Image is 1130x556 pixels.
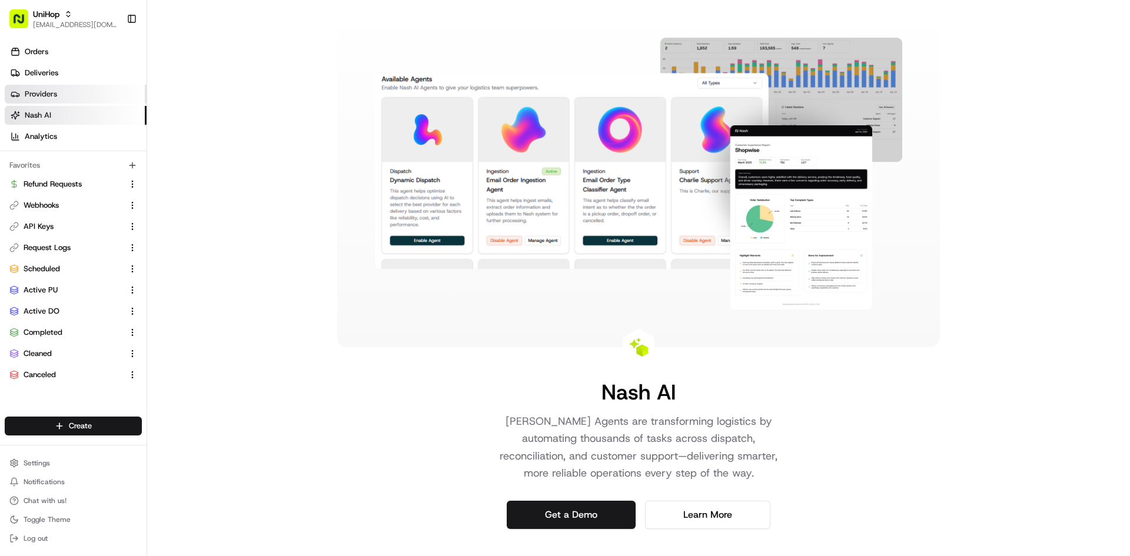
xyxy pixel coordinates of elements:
a: Cleaned [9,348,123,359]
button: [EMAIL_ADDRESS][DOMAIN_NAME] [33,20,117,29]
a: Completed [9,327,123,338]
a: 📗Knowledge Base [7,166,95,187]
button: Canceled [5,365,142,384]
button: Refund Requests [5,175,142,194]
a: Webhooks [9,200,123,211]
button: Request Logs [5,238,142,257]
span: Active DO [24,306,59,317]
span: Knowledge Base [24,171,90,182]
span: Refund Requests [24,179,82,189]
span: Canceled [24,369,56,380]
span: Deliveries [25,68,58,78]
span: Scheduled [24,264,60,274]
a: Learn More [645,501,770,529]
button: Cleaned [5,344,142,363]
h1: Nash AI [601,380,676,404]
button: Webhooks [5,196,142,215]
button: Start new chat [200,116,214,130]
span: Settings [24,458,50,468]
span: Analytics [25,131,57,142]
a: Canceled [9,369,123,380]
a: Active PU [9,285,123,295]
img: Nash AI Dashboard [375,38,902,309]
a: Active DO [9,306,123,317]
a: Get a Demo [507,501,636,529]
a: Analytics [5,127,147,146]
span: Cleaned [24,348,52,359]
a: Orders [5,42,147,61]
span: Request Logs [24,242,71,253]
button: Notifications [5,474,142,490]
a: Providers [5,85,147,104]
span: API Keys [24,221,54,232]
a: Refund Requests [9,179,123,189]
button: UniHop[EMAIL_ADDRESS][DOMAIN_NAME] [5,5,122,33]
img: 1736555255976-a54dd68f-1ca7-489b-9aae-adbdc363a1c4 [12,112,33,134]
div: Favorites [5,156,142,175]
button: Completed [5,323,142,342]
img: Nash AI Logo [629,338,648,357]
button: Scheduled [5,259,142,278]
input: Clear [31,76,194,88]
span: Pylon [117,199,142,208]
a: Powered byPylon [83,199,142,208]
button: Active PU [5,281,142,299]
span: Toggle Theme [24,515,71,524]
img: Nash [12,12,35,35]
a: Nash AI [5,106,147,125]
div: Start new chat [40,112,193,124]
a: 💻API Documentation [95,166,194,187]
span: Nash AI [25,110,51,121]
button: Settings [5,455,142,471]
a: API Keys [9,221,123,232]
div: 📗 [12,172,21,181]
div: 💻 [99,172,109,181]
a: Deliveries [5,64,147,82]
button: Log out [5,530,142,547]
span: Chat with us! [24,496,67,505]
button: UniHop [33,8,59,20]
span: API Documentation [111,171,189,182]
a: Request Logs [9,242,123,253]
span: Notifications [24,477,65,487]
span: Log out [24,534,48,543]
div: We're available if you need us! [40,124,149,134]
button: Chat with us! [5,492,142,509]
span: Completed [24,327,62,338]
span: Active PU [24,285,58,295]
p: [PERSON_NAME] Agents are transforming logistics by automating thousands of tasks across dispatch,... [488,413,789,482]
span: Orders [25,46,48,57]
span: Webhooks [24,200,59,211]
a: Scheduled [9,264,123,274]
span: Create [69,421,92,431]
p: Welcome 👋 [12,47,214,66]
span: Providers [25,89,57,99]
button: Create [5,417,142,435]
button: Toggle Theme [5,511,142,528]
button: Active DO [5,302,142,321]
button: API Keys [5,217,142,236]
